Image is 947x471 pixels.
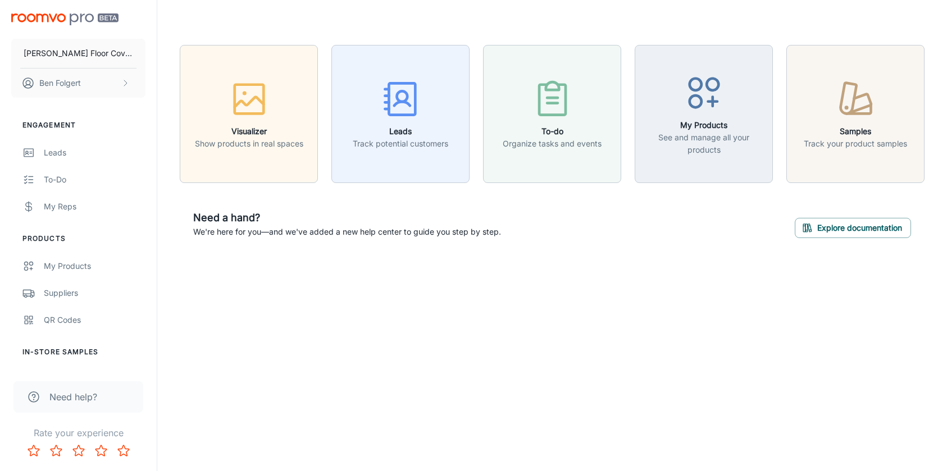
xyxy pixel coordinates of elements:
h6: Leads [353,125,448,138]
p: Organize tasks and events [503,138,602,150]
button: VisualizerShow products in real spaces [180,45,318,183]
p: Track your product samples [804,138,907,150]
h6: Visualizer [195,125,303,138]
a: My ProductsSee and manage all your products [635,107,773,118]
a: LeadsTrack potential customers [331,107,470,118]
p: [PERSON_NAME] Floor Covering [24,47,133,60]
a: Explore documentation [795,221,911,232]
button: SamplesTrack your product samples [786,45,925,183]
p: Ben Folgert [39,77,81,89]
p: Show products in real spaces [195,138,303,150]
p: See and manage all your products [642,131,766,156]
p: Track potential customers [353,138,448,150]
img: Roomvo PRO Beta [11,13,119,25]
button: Ben Folgert [11,68,145,98]
button: LeadsTrack potential customers [331,45,470,183]
button: Explore documentation [795,218,911,238]
a: To-doOrganize tasks and events [483,107,621,118]
button: To-doOrganize tasks and events [483,45,621,183]
div: My Products [44,260,145,272]
button: My ProductsSee and manage all your products [635,45,773,183]
div: Suppliers [44,287,145,299]
div: Leads [44,147,145,159]
button: [PERSON_NAME] Floor Covering [11,39,145,68]
div: My Reps [44,200,145,213]
p: We're here for you—and we've added a new help center to guide you step by step. [193,226,501,238]
h6: Need a hand? [193,210,501,226]
h6: To-do [503,125,602,138]
h6: My Products [642,119,766,131]
h6: Samples [804,125,907,138]
a: SamplesTrack your product samples [786,107,925,118]
div: To-do [44,173,145,186]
